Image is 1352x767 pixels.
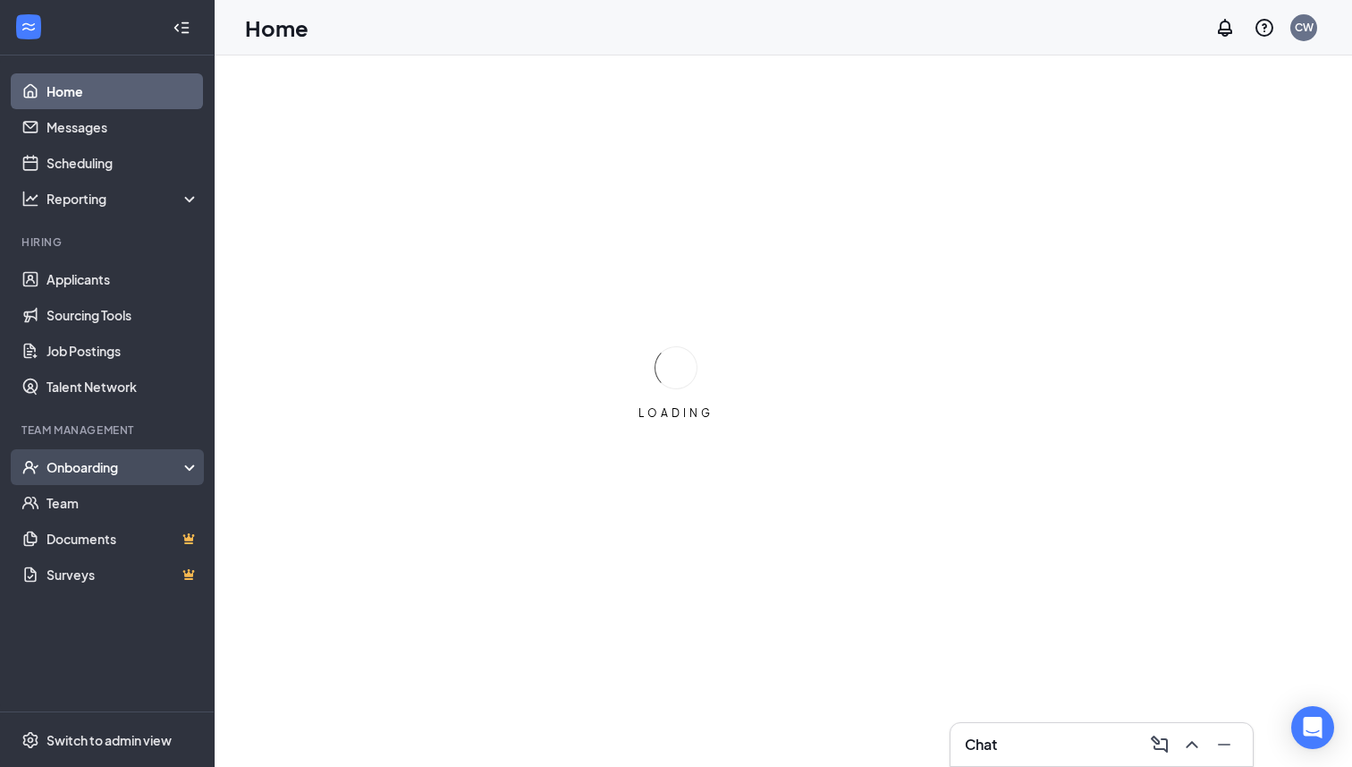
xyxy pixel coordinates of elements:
[46,369,199,405] a: Talent Network
[245,13,308,43] h1: Home
[46,333,199,369] a: Job Postings
[46,261,199,297] a: Applicants
[1210,730,1238,759] button: Minimize
[1295,20,1314,35] div: CW
[20,18,38,36] svg: WorkstreamLogo
[46,73,199,109] a: Home
[1178,730,1206,759] button: ChevronUp
[173,19,190,37] svg: Collapse
[21,731,39,749] svg: Settings
[1214,17,1236,38] svg: Notifications
[46,297,199,333] a: Sourcing Tools
[46,521,199,557] a: DocumentsCrown
[1145,730,1174,759] button: ComposeMessage
[21,190,39,208] svg: Analysis
[21,234,196,250] div: Hiring
[46,458,184,476] div: Onboarding
[46,485,199,521] a: Team
[46,145,199,181] a: Scheduling
[21,422,196,438] div: Team Management
[1149,734,1170,755] svg: ComposeMessage
[965,735,997,754] h3: Chat
[46,109,199,145] a: Messages
[631,405,721,421] div: LOADING
[21,458,39,476] svg: UserCheck
[46,190,200,208] div: Reporting
[46,731,172,749] div: Switch to admin view
[1181,734,1203,755] svg: ChevronUp
[1213,734,1235,755] svg: Minimize
[1254,17,1275,38] svg: QuestionInfo
[46,557,199,592] a: SurveysCrown
[1291,706,1334,749] div: Open Intercom Messenger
